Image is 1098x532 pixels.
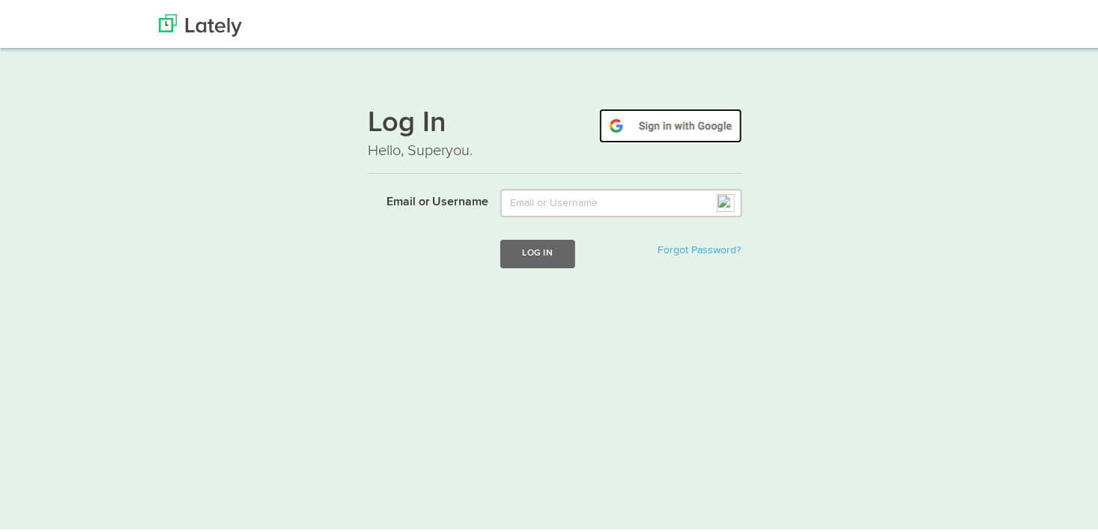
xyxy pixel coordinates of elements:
[357,186,489,208] label: Email or Username
[368,137,742,159] p: Hello, Superyou.
[368,106,742,137] h1: Log In
[599,106,742,140] img: google-signin.png
[500,186,742,214] input: Email or Username
[717,191,735,209] img: npw-badge-icon-locked.svg
[658,242,741,253] a: Forgot Password?
[159,11,242,34] img: Lately
[500,237,575,265] button: Log In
